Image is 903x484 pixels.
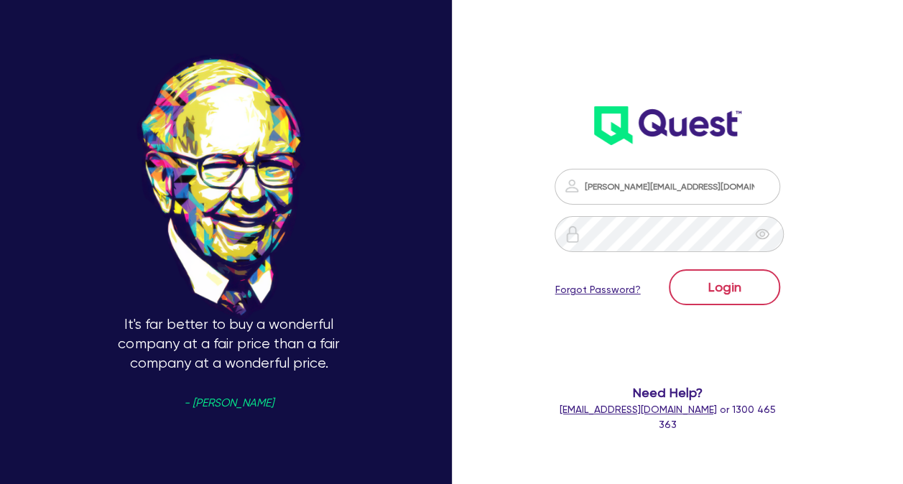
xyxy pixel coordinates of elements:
[669,269,780,305] button: Login
[563,177,580,195] img: icon-password
[184,398,274,409] span: - [PERSON_NAME]
[755,227,769,241] span: eye
[555,282,640,297] a: Forgot Password?
[594,106,741,145] img: wH2k97JdezQIQAAAABJRU5ErkJggg==
[560,404,776,430] span: or 1300 465 363
[560,404,717,415] a: [EMAIL_ADDRESS][DOMAIN_NAME]
[555,169,780,205] input: Email address
[564,225,581,243] img: icon-password
[555,383,780,402] span: Need Help?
